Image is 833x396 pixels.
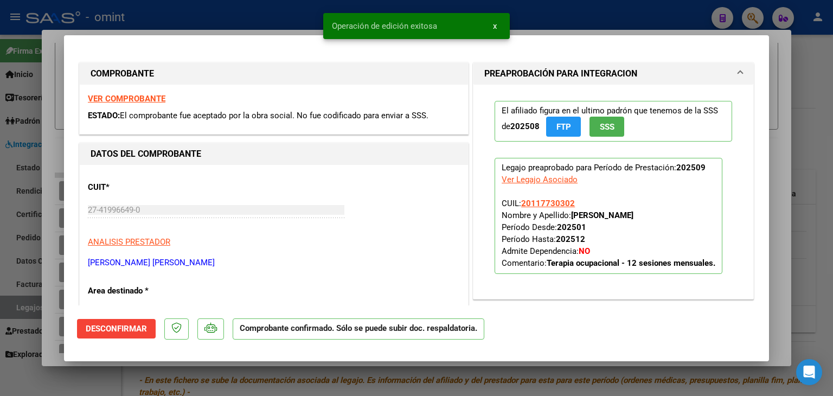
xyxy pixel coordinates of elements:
span: Operación de edición exitosa [332,21,437,31]
p: Comprobante confirmado. Sólo se puede subir doc. respaldatoria. [233,318,484,340]
strong: 202501 [557,222,586,232]
span: x [493,21,497,31]
span: 20117730302 [521,199,575,208]
span: Comentario: [502,258,715,268]
h1: PREAPROBACIÓN PARA INTEGRACION [484,67,637,80]
p: CUIT [88,181,200,194]
div: Open Intercom Messenger [796,359,822,385]
div: Ver Legajo Asociado [502,174,578,186]
strong: 202509 [676,163,706,173]
span: CUIL: Nombre y Apellido: Período Desde: Período Hasta: Admite Dependencia: [502,199,715,268]
a: VER COMPROBANTE [88,94,165,104]
strong: NO [579,246,590,256]
strong: Terapia ocupacional - 12 sesiones mensuales. [547,258,715,268]
strong: COMPROBANTE [91,68,154,79]
span: Desconfirmar [86,324,147,334]
span: El comprobante fue aceptado por la obra social. No fue codificado para enviar a SSS. [120,111,428,120]
button: Desconfirmar [77,319,156,338]
strong: [PERSON_NAME] [571,210,633,220]
p: [PERSON_NAME] [PERSON_NAME] [88,257,460,269]
span: ANALISIS PRESTADOR [88,237,170,247]
p: El afiliado figura en el ultimo padrón que tenemos de la SSS de [495,101,732,142]
strong: DATOS DEL COMPROBANTE [91,149,201,159]
span: ESTADO: [88,111,120,120]
span: SSS [600,122,614,132]
button: SSS [589,117,624,137]
button: x [484,16,505,36]
p: Legajo preaprobado para Período de Prestación: [495,158,722,274]
mat-expansion-panel-header: PREAPROBACIÓN PARA INTEGRACION [473,63,753,85]
span: FTP [556,122,571,132]
strong: 202508 [510,122,540,131]
div: PREAPROBACIÓN PARA INTEGRACION [473,85,753,299]
button: FTP [546,117,581,137]
p: Area destinado * [88,285,200,297]
strong: 202512 [556,234,585,244]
